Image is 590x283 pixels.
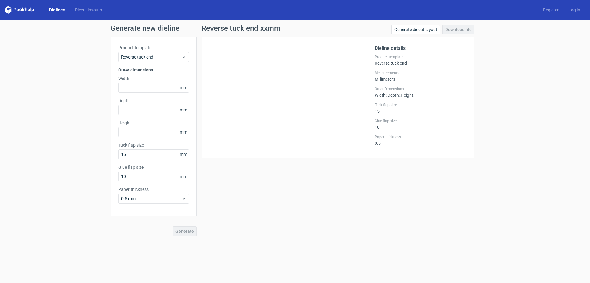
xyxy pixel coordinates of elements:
[178,150,189,159] span: mm
[375,71,467,75] label: Measurements
[387,93,400,98] span: , Depth :
[202,25,281,32] h1: Reverse tuck end xxmm
[121,196,182,202] span: 0.5 mm
[391,25,440,34] a: Generate diecut layout
[44,7,70,13] a: Dielines
[375,135,467,146] div: 0.5
[375,135,467,139] label: Paper thickness
[375,55,467,59] label: Product template
[178,83,189,92] span: mm
[375,55,467,66] div: Reverse tuck end
[375,103,467,107] label: Tuck flap size
[400,93,414,98] span: , Height :
[375,71,467,82] div: Millimeters
[118,120,189,126] label: Height
[118,164,189,170] label: Glue flap size
[375,119,467,130] div: 10
[564,7,585,13] a: Log in
[111,25,479,32] h1: Generate new dieline
[178,127,189,137] span: mm
[375,103,467,114] div: 15
[118,186,189,192] label: Paper thickness
[118,75,189,82] label: Width
[70,7,107,13] a: Diecut layouts
[118,142,189,148] label: Tuck flap size
[118,45,189,51] label: Product template
[375,93,387,98] span: Width :
[178,105,189,115] span: mm
[118,98,189,104] label: Depth
[178,172,189,181] span: mm
[375,87,467,91] label: Outer Dimensions
[118,67,189,73] h3: Outer dimensions
[538,7,564,13] a: Register
[375,45,467,52] h2: Dieline details
[375,119,467,123] label: Glue flap size
[121,54,182,60] span: Reverse tuck end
